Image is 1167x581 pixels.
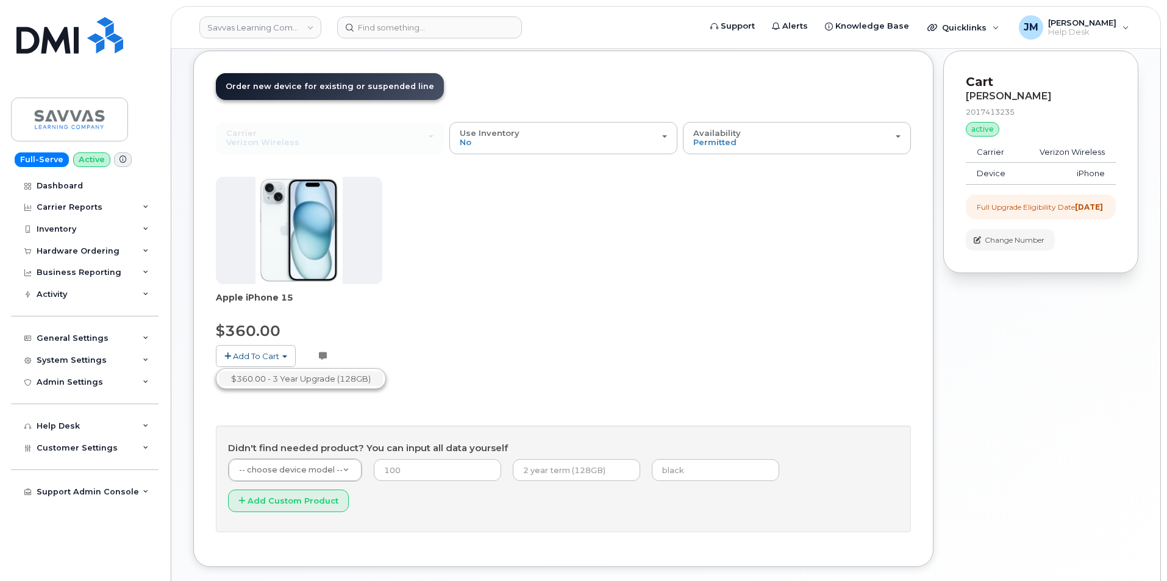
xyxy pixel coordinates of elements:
iframe: Messenger Launcher [1114,528,1158,572]
a: -- choose device model -- [229,459,362,481]
span: JM [1024,20,1038,35]
span: Availability [693,128,741,138]
h4: Didn't find needed product? You can input all data yourself [228,443,899,454]
a: Savvas Learning Company LLC [199,16,321,38]
td: Device [966,163,1021,185]
span: No [460,137,471,147]
div: 2017413235 [966,107,1116,117]
a: Support [702,14,763,38]
div: Apple iPhone 15 [216,291,382,316]
input: 100 [374,459,501,481]
p: Cart [966,73,1116,91]
span: $360.00 [216,322,280,340]
input: black [652,459,779,481]
a: Knowledge Base [816,14,918,38]
div: Quicklinks [919,15,1008,40]
span: Order new device for existing or suspended line [226,82,434,91]
input: Find something... [337,16,522,38]
span: Support [721,20,755,32]
span: Help Desk [1048,27,1116,37]
td: Verizon Wireless [1021,141,1116,163]
button: Add To Cart [216,345,296,366]
img: iPhone_15.png [255,177,343,284]
span: Permitted [693,137,737,147]
td: iPhone [1021,163,1116,185]
button: Change Number [966,229,1055,251]
span: Add To Cart [233,351,279,361]
span: Quicklinks [942,23,987,32]
span: [PERSON_NAME] [1048,18,1116,27]
span: Knowledge Base [835,20,909,32]
span: Change Number [985,235,1044,246]
button: Use Inventory No [449,122,677,154]
div: Full Upgrade Eligibility Date [977,202,1103,212]
div: [PERSON_NAME] [966,91,1116,102]
span: Alerts [782,20,808,32]
div: active [966,122,999,137]
a: Alerts [763,14,816,38]
input: 2 year term (128GB) [513,459,640,481]
a: $360.00 - 3 Year Upgrade (128GB) [219,371,383,387]
button: Availability Permitted [683,122,911,154]
span: -- choose device model -- [239,465,343,474]
span: Use Inventory [460,128,519,138]
button: Add Custom Product [228,490,349,512]
div: Jonas Mutoke [1010,15,1138,40]
strong: [DATE] [1075,202,1103,212]
td: Carrier [966,141,1021,163]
